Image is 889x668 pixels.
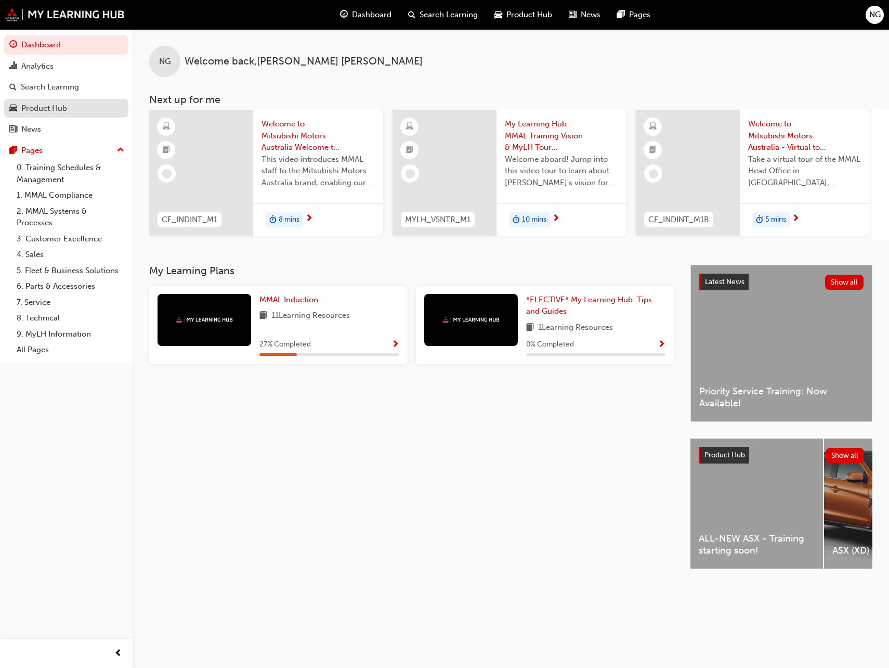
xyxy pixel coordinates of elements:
[658,338,665,351] button: Show Progress
[569,8,577,21] span: news-icon
[163,144,170,157] span: booktick-icon
[21,60,54,72] div: Analytics
[636,110,870,236] a: CF_INDINT_M1BWelcome to Mitsubishi Motors Australia - Virtual tour video for all MMAL staffTake a...
[12,294,128,311] a: 7. Service
[4,33,128,141] button: DashboardAnalyticsSearch LearningProduct HubNews
[505,118,618,153] span: My Learning Hub: MMAL Training Vision & MyLH Tour (Elective)
[4,141,128,160] button: Pages
[21,102,67,114] div: Product Hub
[9,146,17,156] span: pages-icon
[526,339,574,351] span: 0 % Completed
[391,340,399,350] span: Show Progress
[748,118,861,153] span: Welcome to Mitsubishi Motors Australia - Virtual tour video for all MMAL staff
[658,340,665,350] span: Show Progress
[442,316,500,323] img: mmal
[332,4,400,25] a: guage-iconDashboard
[12,247,128,263] a: 4. Sales
[581,9,600,21] span: News
[4,120,128,139] a: News
[648,214,709,226] span: CF_INDINT_M1B
[406,144,413,157] span: booktick-icon
[262,153,375,189] span: This video introduces MMAL staff to the Mitsubishi Motors Australia brand, enabling our staff to ...
[271,310,350,323] span: 11 Learning Resources
[649,120,657,134] span: learningResourceType_ELEARNING-icon
[690,265,872,422] a: Latest NewsShow allPriority Service Training: Now Available!
[12,231,128,247] a: 3. Customer Excellence
[279,214,299,226] span: 8 mins
[513,213,520,227] span: duration-icon
[505,153,618,189] span: Welcome aboard! Jump into this video tour to learn about [PERSON_NAME]'s vision for your learning...
[704,451,745,459] span: Product Hub
[21,145,43,157] div: Pages
[352,9,391,21] span: Dashboard
[826,448,865,463] button: Show all
[117,144,124,157] span: up-icon
[522,214,546,226] span: 10 mins
[699,447,864,464] a: Product HubShow all
[393,110,626,236] a: MYLH_VSNTR_M1My Learning Hub: MMAL Training Vision & MyLH Tour (Elective)Welcome aboard! Jump int...
[185,56,423,68] span: Welcome back , [PERSON_NAME] [PERSON_NAME]
[405,214,470,226] span: MYLH_VSNTR_M1
[420,9,478,21] span: Search Learning
[690,439,823,569] a: ALL-NEW ASX - Training starting soon!
[133,94,889,106] h3: Next up for me
[526,295,652,316] span: *ELECTIVE* My Learning Hub: Tips and Guides
[538,322,613,335] span: 1 Learning Resources
[21,123,41,135] div: News
[149,265,674,277] h3: My Learning Plans
[9,125,17,134] span: news-icon
[765,214,786,226] span: 5 mins
[756,213,763,227] span: duration-icon
[162,214,217,226] span: CF_INDINT_M1
[526,294,666,317] a: *ELECTIVE* My Learning Hub: Tips and Guides
[259,339,311,351] span: 27 % Completed
[699,274,864,290] a: Latest NewsShow all
[9,41,17,50] span: guage-icon
[649,169,658,178] span: learningRecordVerb_NONE-icon
[617,8,625,21] span: pages-icon
[4,78,128,97] a: Search Learning
[866,6,884,24] button: NG
[159,56,171,68] span: NG
[699,386,864,409] span: Priority Service Training: Now Available!
[162,169,172,178] span: learningRecordVerb_NONE-icon
[12,160,128,187] a: 0. Training Schedules & Management
[4,57,128,76] a: Analytics
[609,4,659,25] a: pages-iconPages
[705,277,744,286] span: Latest News
[4,35,128,55] a: Dashboard
[12,203,128,231] a: 2. MMAL Systems & Processes
[12,310,128,326] a: 8. Technical
[560,4,609,25] a: news-iconNews
[825,275,864,290] button: Show all
[262,118,375,153] span: Welcome to Mitsubishi Motors Australia Welcome to Mitsubishi Motors Australia - Video (MMAL Induc...
[629,9,650,21] span: Pages
[494,8,502,21] span: car-icon
[748,153,861,189] span: Take a virtual tour of the MMAL Head Office in [GEOGRAPHIC_DATA], [GEOGRAPHIC_DATA].
[305,214,313,224] span: next-icon
[259,294,322,306] a: MMAL Induction
[12,342,128,358] a: All Pages
[406,120,413,134] span: learningResourceType_ELEARNING-icon
[408,8,415,21] span: search-icon
[869,9,881,21] span: NG
[400,4,486,25] a: search-iconSearch Learning
[5,8,125,21] img: mmal
[340,8,348,21] span: guage-icon
[699,533,815,556] span: ALL-NEW ASX - Training starting soon!
[12,326,128,342] a: 9. MyLH Information
[269,213,277,227] span: duration-icon
[9,104,17,113] span: car-icon
[149,110,383,236] a: CF_INDINT_M1Welcome to Mitsubishi Motors Australia Welcome to Mitsubishi Motors Australia - Video...
[792,214,800,224] span: next-icon
[163,120,170,134] span: learningResourceType_ELEARNING-icon
[486,4,560,25] a: car-iconProduct Hub
[259,310,267,323] span: book-icon
[12,187,128,203] a: 1. MMAL Compliance
[114,647,122,660] span: prev-icon
[552,214,560,224] span: next-icon
[526,322,534,335] span: book-icon
[4,99,128,118] a: Product Hub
